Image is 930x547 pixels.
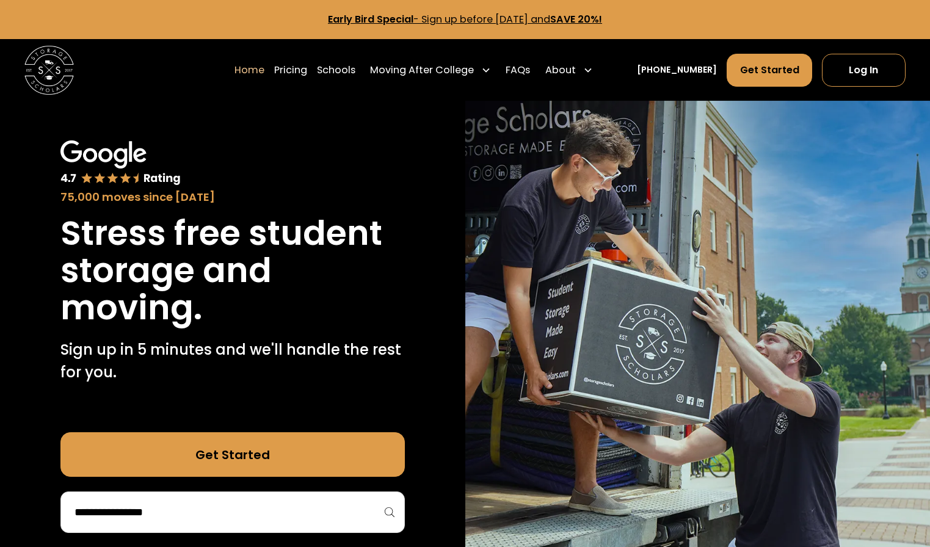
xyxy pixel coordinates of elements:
[637,63,717,76] a: [PHONE_NUMBER]
[60,339,405,383] p: Sign up in 5 minutes and we'll handle the rest for you.
[60,432,405,476] a: Get Started
[24,46,74,95] a: home
[328,12,413,26] strong: Early Bird Special
[365,53,496,87] div: Moving After College
[727,54,812,87] a: Get Started
[60,215,405,327] h1: Stress free student storage and moving.
[545,63,576,78] div: About
[234,53,264,87] a: Home
[317,53,355,87] a: Schools
[370,63,474,78] div: Moving After College
[328,12,602,26] a: Early Bird Special- Sign up before [DATE] andSAVE 20%!
[540,53,598,87] div: About
[506,53,530,87] a: FAQs
[822,54,906,87] a: Log In
[24,46,74,95] img: Storage Scholars main logo
[60,189,405,205] div: 75,000 moves since [DATE]
[274,53,307,87] a: Pricing
[60,140,181,187] img: Google 4.7 star rating
[550,12,602,26] strong: SAVE 20%!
